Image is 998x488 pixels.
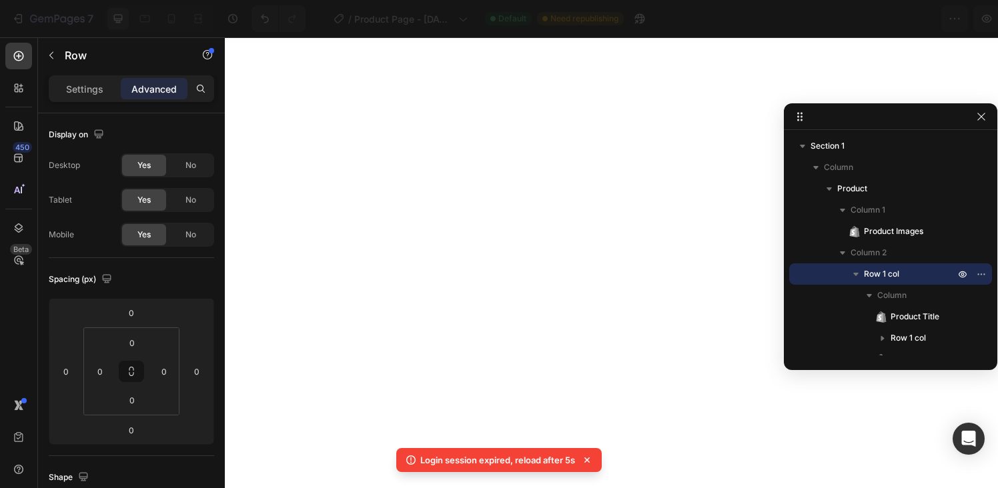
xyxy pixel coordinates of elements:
[65,47,178,63] p: Row
[137,229,151,241] span: Yes
[864,267,899,281] span: Row 1 col
[891,331,926,345] span: Row 1 col
[10,244,32,255] div: Beta
[49,229,74,241] div: Mobile
[118,420,145,440] input: 0
[49,194,72,206] div: Tablet
[137,194,151,206] span: Yes
[118,303,145,323] input: 0
[871,13,893,25] span: Save
[811,139,845,153] span: Section 1
[420,453,575,467] p: Login session expired, reload after 5s
[877,289,907,302] span: Column
[49,159,80,171] div: Desktop
[49,469,91,487] div: Shape
[187,361,207,381] input: 0
[87,11,93,27] p: 7
[90,361,110,381] input: 0px
[851,203,885,217] span: Column 1
[860,5,904,32] button: Save
[921,12,954,26] div: Publish
[66,82,103,96] p: Settings
[728,5,855,32] button: Assigned Products
[550,13,618,25] span: Need republishing
[498,13,526,25] span: Default
[891,353,941,366] span: Product Variants & Swatches
[56,361,76,381] input: 0
[119,390,145,410] input: 0px
[252,5,306,32] div: Undo/Redo
[185,194,196,206] span: No
[137,159,151,171] span: Yes
[119,333,145,353] input: 0px
[837,182,867,195] span: Product
[225,37,998,488] iframe: Design area
[49,271,115,289] div: Spacing (px)
[5,5,99,32] button: 7
[131,82,177,96] p: Advanced
[185,159,196,171] span: No
[864,225,923,238] span: Product Images
[851,246,887,259] span: Column 2
[13,142,32,153] div: 450
[891,310,939,323] span: Product Title
[154,361,174,381] input: 0px
[348,12,352,26] span: /
[909,5,965,32] button: Publish
[824,161,853,174] span: Column
[953,423,985,455] div: Open Intercom Messenger
[185,229,196,241] span: No
[49,126,107,144] div: Display on
[354,12,453,26] span: Product Page - [DATE] 16:44:36
[739,12,825,26] span: Assigned Products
